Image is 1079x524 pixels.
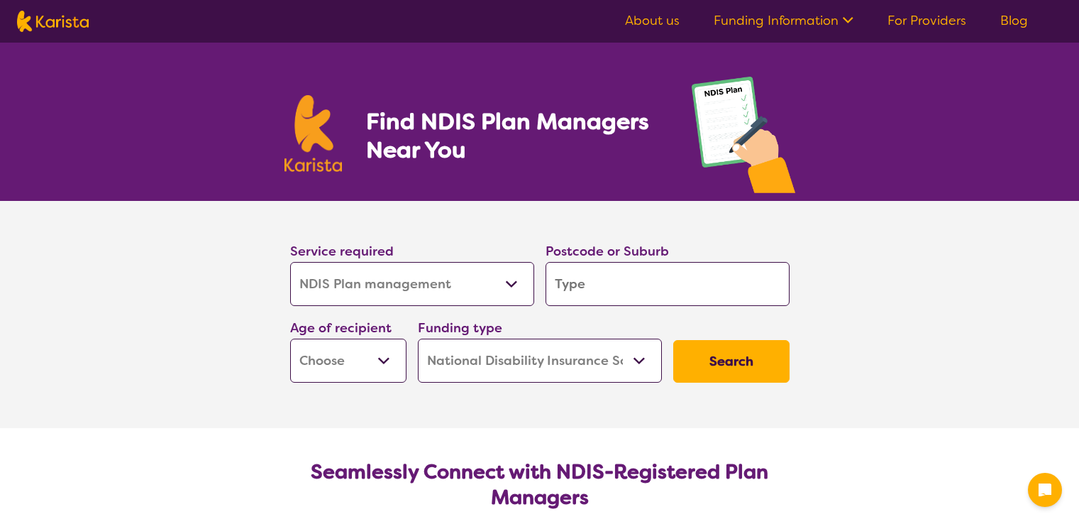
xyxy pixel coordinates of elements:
[546,262,790,306] input: Type
[1000,12,1028,29] a: Blog
[887,12,966,29] a: For Providers
[290,320,392,337] label: Age of recipient
[366,107,663,164] h1: Find NDIS Plan Managers Near You
[284,95,343,172] img: Karista logo
[625,12,680,29] a: About us
[17,11,89,32] img: Karista logo
[301,459,778,511] h2: Seamlessly Connect with NDIS-Registered Plan Managers
[714,12,853,29] a: Funding Information
[673,340,790,383] button: Search
[290,243,394,260] label: Service required
[692,77,795,201] img: plan-management
[418,320,502,337] label: Funding type
[546,243,669,260] label: Postcode or Suburb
